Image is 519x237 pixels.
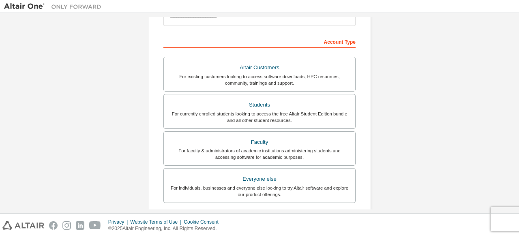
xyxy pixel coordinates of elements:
div: Website Terms of Use [130,219,184,225]
div: Cookie Consent [184,219,223,225]
img: altair_logo.svg [2,221,44,230]
div: Faculty [169,137,350,148]
p: © 2025 Altair Engineering, Inc. All Rights Reserved. [108,225,223,232]
div: Account Type [163,35,356,48]
div: For individuals, businesses and everyone else looking to try Altair software and explore our prod... [169,185,350,198]
img: linkedin.svg [76,221,84,230]
img: instagram.svg [62,221,71,230]
div: Everyone else [169,173,350,185]
img: youtube.svg [89,221,101,230]
div: Privacy [108,219,130,225]
img: Altair One [4,2,105,11]
img: facebook.svg [49,221,58,230]
div: For currently enrolled students looking to access the free Altair Student Edition bundle and all ... [169,111,350,124]
div: Students [169,99,350,111]
div: For faculty & administrators of academic institutions administering students and accessing softwa... [169,147,350,160]
div: Altair Customers [169,62,350,73]
div: For existing customers looking to access software downloads, HPC resources, community, trainings ... [169,73,350,86]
